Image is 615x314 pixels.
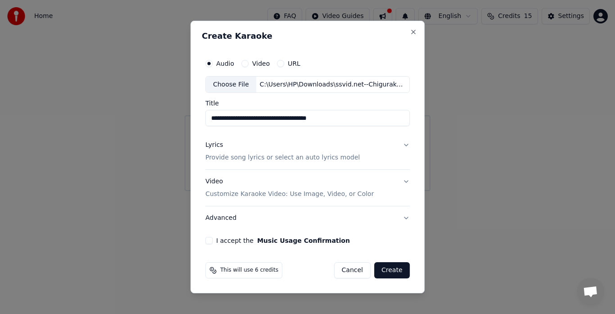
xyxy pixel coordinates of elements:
[205,154,360,163] p: Provide song lyrics or select an auto lyrics model
[205,206,410,230] button: Advanced
[205,100,410,107] label: Title
[205,190,374,199] p: Customize Karaoke Video: Use Image, Video, or Color
[220,267,278,274] span: This will use 6 credits
[252,60,270,67] label: Video
[216,237,350,244] label: I accept the
[374,262,410,278] button: Create
[257,237,350,244] button: I accept the
[334,262,371,278] button: Cancel
[205,134,410,170] button: LyricsProvide song lyrics or select an auto lyrics model
[205,177,374,199] div: Video
[256,80,409,89] div: C:\Users\HP\Downloads\ssvid.net--Chiguraku-chatu-[PERSON_NAME]-song.mp3
[202,32,413,40] h2: Create Karaoke
[205,170,410,206] button: VideoCustomize Karaoke Video: Use Image, Video, or Color
[288,60,300,67] label: URL
[216,60,234,67] label: Audio
[205,141,223,150] div: Lyrics
[206,77,256,93] div: Choose File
